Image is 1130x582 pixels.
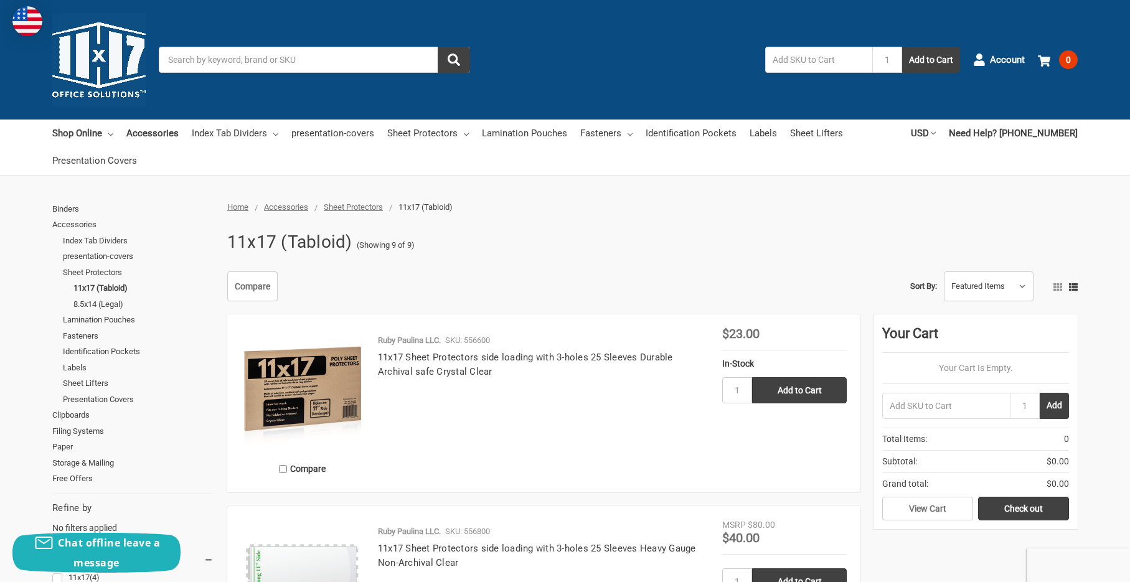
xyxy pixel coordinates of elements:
[52,201,214,217] a: Binders
[63,265,214,281] a: Sheet Protectors
[973,44,1025,76] a: Account
[63,312,214,328] a: Lamination Pouches
[63,328,214,344] a: Fasteners
[1040,393,1069,419] button: Add
[227,202,248,212] a: Home
[63,344,214,360] a: Identification Pockets
[126,120,179,147] a: Accessories
[398,202,453,212] span: 11x17 (Tabloid)
[911,120,936,147] a: USD
[1047,477,1069,490] span: $0.00
[58,536,160,570] span: Chat offline leave a message
[52,439,214,455] a: Paper
[52,407,214,423] a: Clipboards
[324,202,383,212] a: Sheet Protectors
[722,357,847,370] div: In-Stock
[12,6,42,36] img: duty and tax information for United States
[1059,50,1078,69] span: 0
[378,525,441,538] p: Ruby Paulina LLC.
[722,519,746,532] div: MSRP
[52,501,214,515] h5: Refine by
[378,334,441,347] p: Ruby Paulina LLC.
[445,525,490,538] p: SKU: 556800
[1027,548,1130,582] iframe: Google Customer Reviews
[73,296,214,312] a: 8.5x14 (Legal)
[882,323,1069,353] div: Your Cart
[882,362,1069,375] p: Your Cart Is Empty.
[63,233,214,249] a: Index Tab Dividers
[1038,44,1078,76] a: 0
[52,120,113,147] a: Shop Online
[52,217,214,233] a: Accessories
[73,280,214,296] a: 11x17 (Tabloid)
[52,471,214,487] a: Free Offers
[949,120,1078,147] a: Need Help? [PHONE_NUMBER]
[52,423,214,439] a: Filing Systems
[52,13,146,106] img: 11x17.com
[1064,433,1069,446] span: 0
[52,147,137,174] a: Presentation Covers
[580,120,633,147] a: Fasteners
[1047,455,1069,468] span: $0.00
[240,327,365,452] img: 11x17 Sheet Protectors side loading with 3-holes 25 Sleeves Durable Archival safe Crystal Clear
[882,433,927,446] span: Total Items:
[291,120,374,147] a: presentation-covers
[279,465,287,473] input: Compare
[52,501,214,535] div: No filters applied
[357,239,415,251] span: (Showing 9 of 9)
[192,120,278,147] a: Index Tab Dividers
[750,120,777,147] a: Labels
[52,455,214,471] a: Storage & Mailing
[63,392,214,408] a: Presentation Covers
[378,543,696,568] a: 11x17 Sheet Protectors side loading with 3-holes 25 Sleeves Heavy Gauge Non-Archival Clear
[990,53,1025,67] span: Account
[63,360,214,376] a: Labels
[882,497,973,520] a: View Cart
[646,120,737,147] a: Identification Pockets
[902,47,960,73] button: Add to Cart
[12,533,181,573] button: Chat offline leave a message
[722,326,760,341] span: $23.00
[378,352,673,377] a: 11x17 Sheet Protectors side loading with 3-holes 25 Sleeves Durable Archival safe Crystal Clear
[264,202,308,212] a: Accessories
[882,477,928,490] span: Grand total:
[482,120,567,147] a: Lamination Pouches
[387,120,469,147] a: Sheet Protectors
[227,271,278,301] a: Compare
[445,334,490,347] p: SKU: 556600
[910,277,937,296] label: Sort By:
[748,520,775,530] span: $80.00
[90,573,100,582] span: (4)
[722,530,760,545] span: $40.00
[240,459,365,479] label: Compare
[63,248,214,265] a: presentation-covers
[227,226,352,258] h1: 11x17 (Tabloid)
[63,375,214,392] a: Sheet Lifters
[978,497,1069,520] a: Check out
[882,393,1010,419] input: Add SKU to Cart
[765,47,872,73] input: Add SKU to Cart
[790,120,843,147] a: Sheet Lifters
[882,455,917,468] span: Subtotal:
[159,47,470,73] input: Search by keyword, brand or SKU
[752,377,847,403] input: Add to Cart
